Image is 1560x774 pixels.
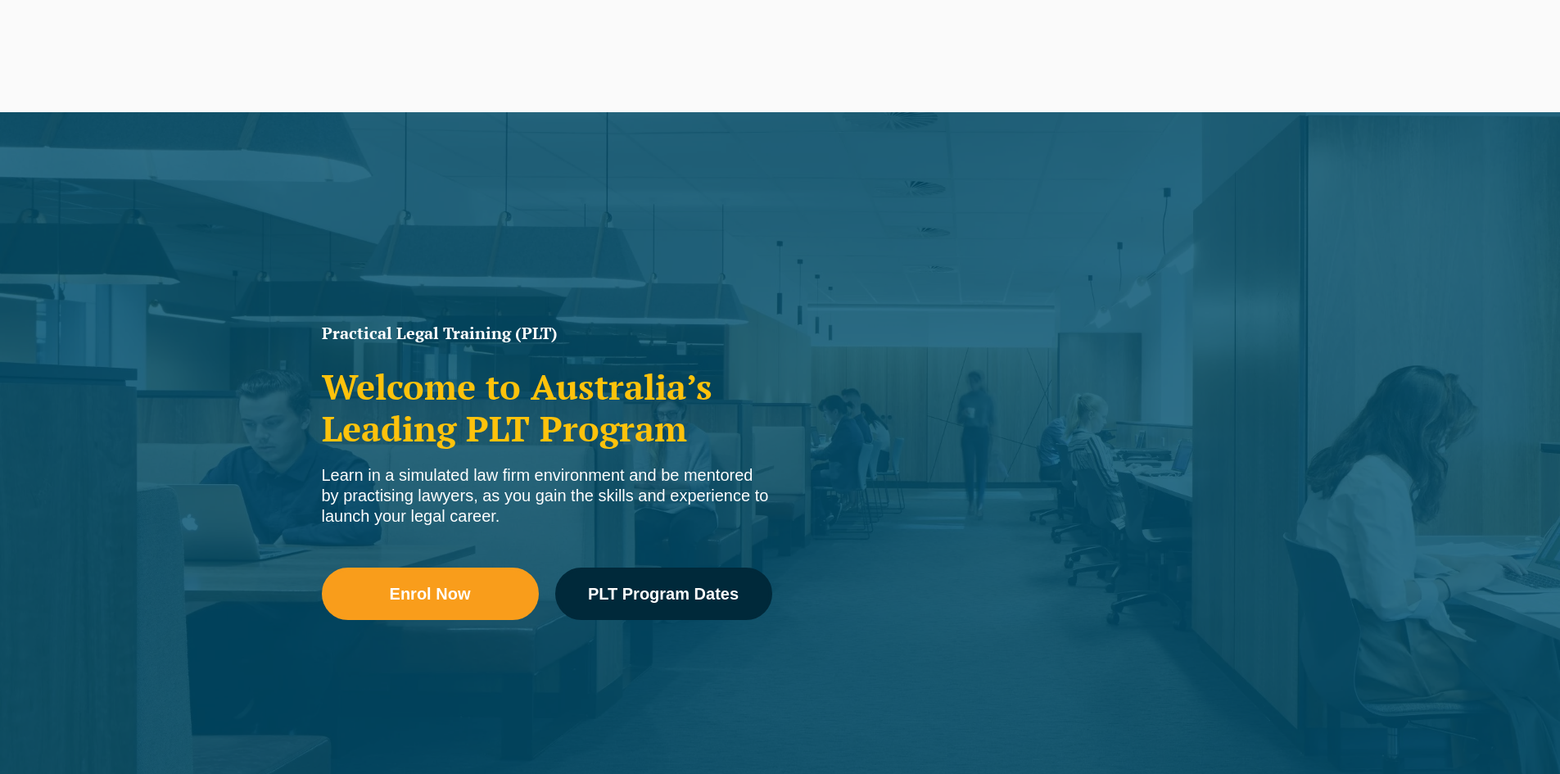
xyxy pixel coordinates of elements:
[555,568,772,620] a: PLT Program Dates
[588,586,739,602] span: PLT Program Dates
[322,465,772,527] div: Learn in a simulated law firm environment and be mentored by practising lawyers, as you gain the ...
[322,366,772,449] h2: Welcome to Australia’s Leading PLT Program
[390,586,471,602] span: Enrol Now
[322,568,539,620] a: Enrol Now
[322,325,772,342] h1: Practical Legal Training (PLT)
